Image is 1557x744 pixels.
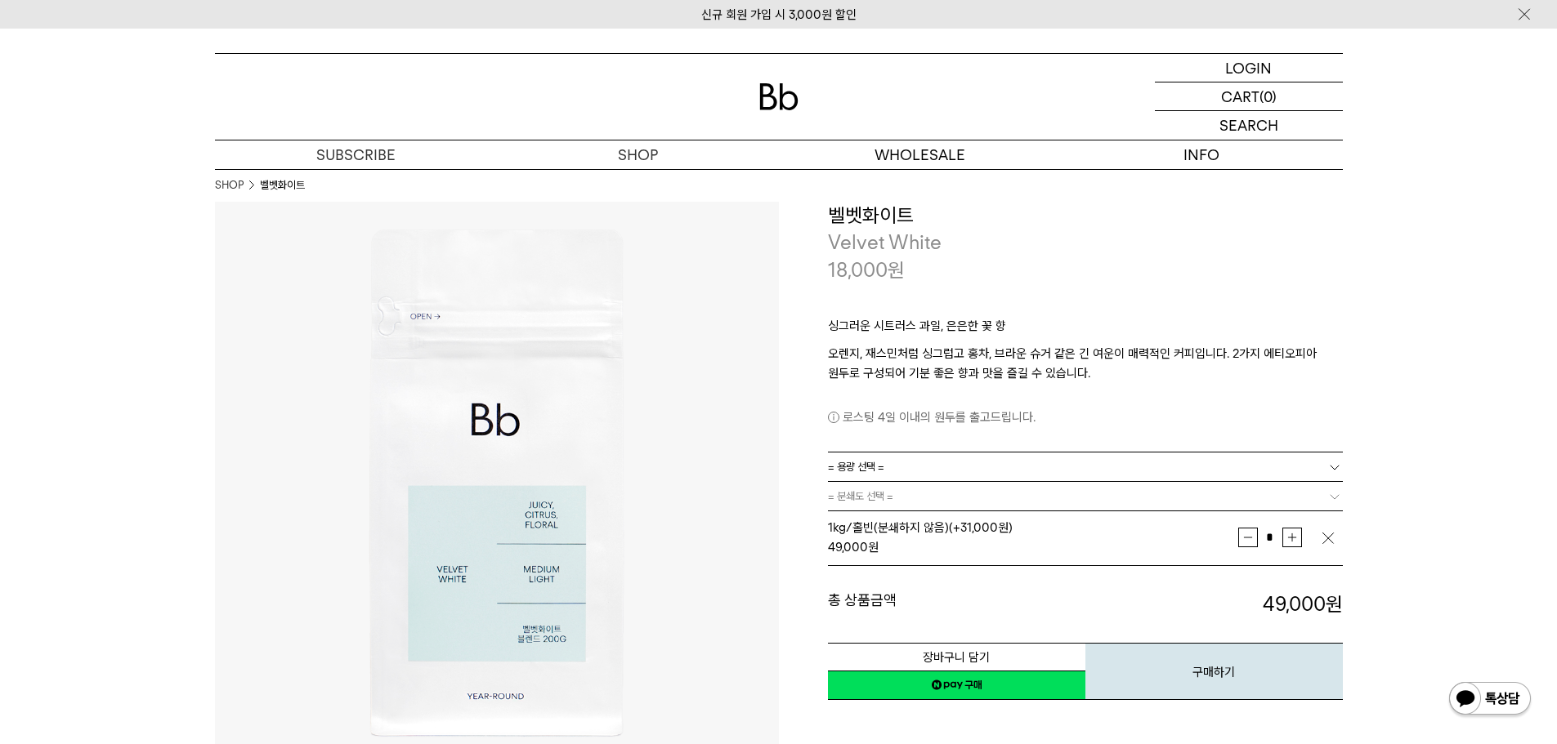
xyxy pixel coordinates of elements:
p: 싱그러운 시트러스 과일, 은은한 꽃 향 [828,316,1343,344]
strong: 49,000 [1263,592,1343,616]
img: 삭제 [1320,530,1336,546]
a: SHOP [497,140,779,169]
img: 로고 [759,83,799,110]
p: 로스팅 4일 이내의 원두를 출고드립니다. [828,408,1343,427]
div: 원 [828,537,1238,557]
dt: 총 상품금액 [828,590,1085,618]
p: (0) [1259,82,1277,110]
p: LOGIN [1225,54,1272,82]
button: 감소 [1238,528,1258,547]
li: 벨벳화이트 [260,177,305,194]
p: CART [1221,82,1259,110]
img: 카카오톡 채널 1:1 채팅 버튼 [1447,680,1532,719]
p: WHOLESALE [779,140,1061,169]
a: 신규 회원 가입 시 3,000원 할인 [701,7,857,22]
span: = 분쇄도 선택 = [828,482,893,510]
a: 새창 [828,670,1085,700]
a: CART (0) [1155,82,1343,111]
button: 장바구니 담기 [828,643,1085,671]
p: Velvet White [828,229,1343,256]
a: LOGIN [1155,54,1343,82]
p: 오렌지, 재스민처럼 싱그럽고 홍차, 브라운 슈거 같은 긴 여운이 매력적인 커피입니다. 2가지 에티오피아 원두로 구성되어 기분 좋은 향과 맛을 즐길 수 있습니다. [828,344,1343,383]
p: INFO [1061,140,1343,169]
p: SEARCH [1219,111,1278,140]
b: 원 [1326,592,1343,616]
p: 18,000 [828,256,905,284]
span: 1kg/홀빈(분쇄하지 않음) (+31,000원) [828,520,1013,535]
span: 원 [888,258,905,282]
span: = 용량 선택 = [828,452,884,481]
button: 구매하기 [1085,643,1343,700]
a: SHOP [215,177,244,194]
a: SUBSCRIBE [215,140,497,169]
strong: 49,000 [828,540,868,555]
button: 증가 [1282,528,1302,547]
h3: 벨벳화이트 [828,202,1343,229]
